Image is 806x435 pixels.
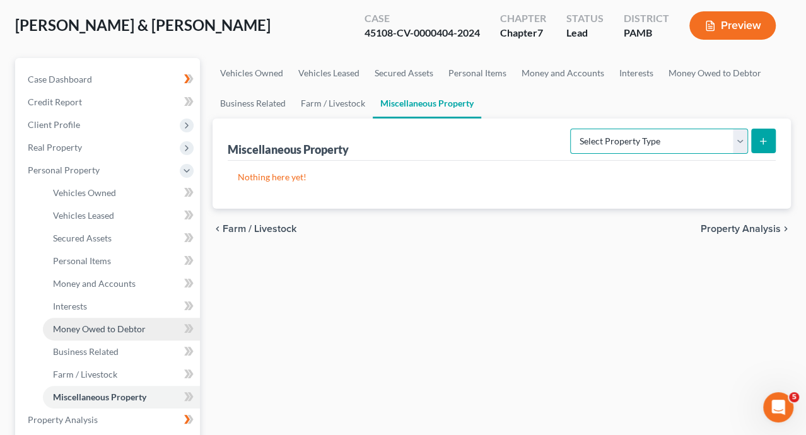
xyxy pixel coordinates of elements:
[365,26,480,40] div: 45108-CV-0000404-2024
[566,11,604,26] div: Status
[53,391,146,402] span: Miscellaneous Property
[228,142,349,157] div: Miscellaneous Property
[661,58,769,88] a: Money Owed to Debtor
[28,74,92,84] span: Case Dashboard
[43,182,200,204] a: Vehicles Owned
[43,227,200,250] a: Secured Assets
[28,165,100,175] span: Personal Property
[441,58,514,88] a: Personal Items
[53,255,111,266] span: Personal Items
[293,88,373,119] a: Farm / Livestock
[624,11,669,26] div: District
[18,68,200,91] a: Case Dashboard
[213,88,293,119] a: Business Related
[213,224,223,234] i: chevron_left
[28,414,98,425] span: Property Analysis
[781,224,791,234] i: chevron_right
[53,346,119,357] span: Business Related
[500,11,546,26] div: Chapter
[689,11,776,40] button: Preview
[365,11,480,26] div: Case
[213,224,296,234] button: chevron_left Farm / Livestock
[291,58,367,88] a: Vehicles Leased
[53,187,116,198] span: Vehicles Owned
[373,88,481,119] a: Miscellaneous Property
[53,278,136,289] span: Money and Accounts
[238,171,766,183] p: Nothing here yet!
[18,91,200,113] a: Credit Report
[213,58,291,88] a: Vehicles Owned
[500,26,546,40] div: Chapter
[53,301,87,311] span: Interests
[43,250,200,272] a: Personal Items
[28,142,82,153] span: Real Property
[43,272,200,295] a: Money and Accounts
[28,96,82,107] span: Credit Report
[223,224,296,234] span: Farm / Livestock
[43,363,200,386] a: Farm / Livestock
[43,318,200,340] a: Money Owed to Debtor
[43,386,200,409] a: Miscellaneous Property
[367,58,441,88] a: Secured Assets
[53,210,114,221] span: Vehicles Leased
[514,58,612,88] a: Money and Accounts
[15,16,271,34] span: [PERSON_NAME] & [PERSON_NAME]
[612,58,661,88] a: Interests
[701,224,781,234] span: Property Analysis
[43,204,200,227] a: Vehicles Leased
[763,392,793,422] iframe: Intercom live chat
[53,369,117,380] span: Farm / Livestock
[701,224,791,234] button: Property Analysis chevron_right
[53,233,112,243] span: Secured Assets
[43,340,200,363] a: Business Related
[28,119,80,130] span: Client Profile
[566,26,604,40] div: Lead
[537,26,543,38] span: 7
[624,26,669,40] div: PAMB
[53,323,146,334] span: Money Owed to Debtor
[43,295,200,318] a: Interests
[18,409,200,431] a: Property Analysis
[789,392,799,402] span: 5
